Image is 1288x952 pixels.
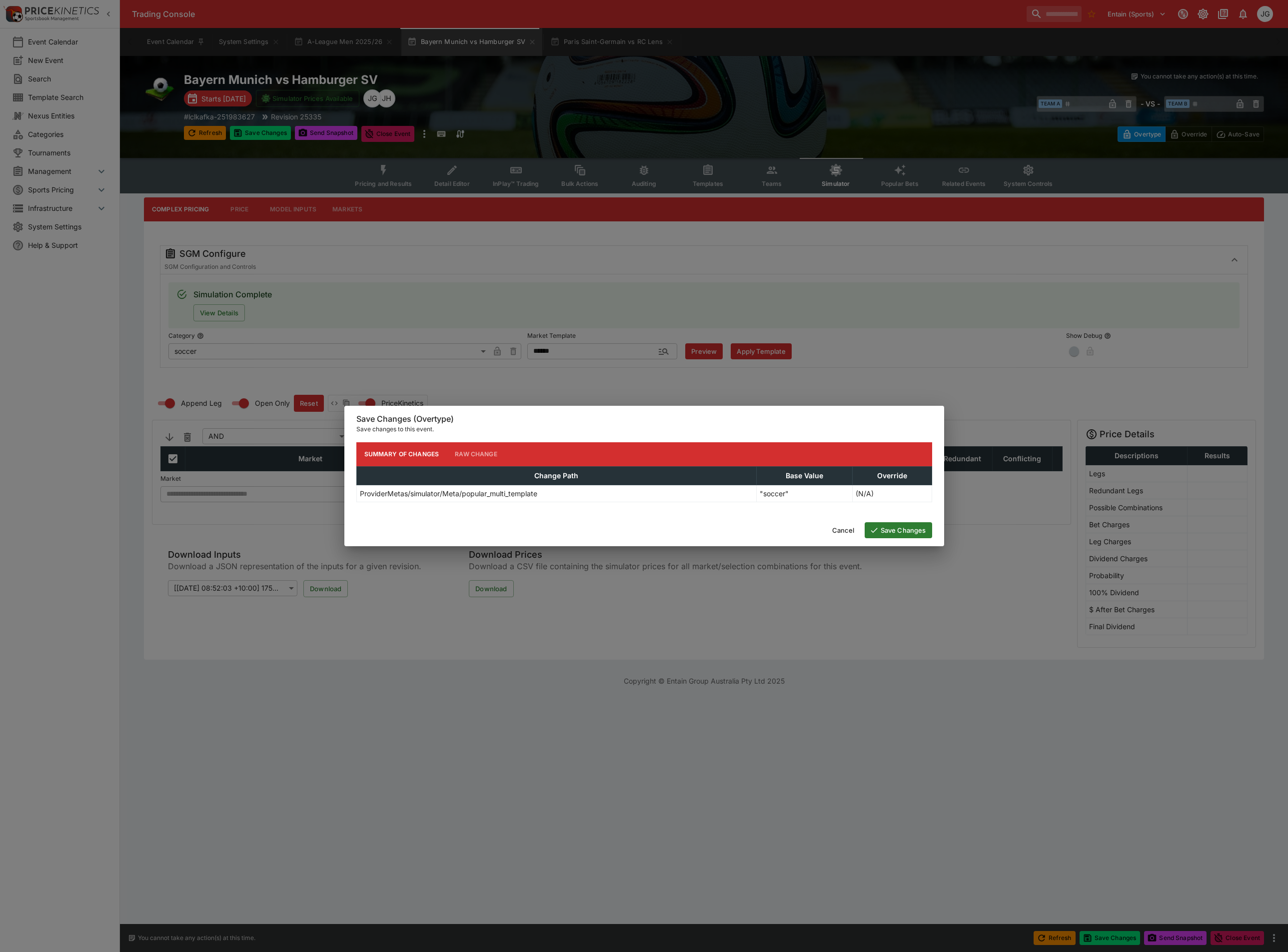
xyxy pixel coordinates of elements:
button: Save Changes [865,522,932,538]
button: Summary of Changes [356,442,447,466]
th: Override [852,466,932,485]
button: Cancel [826,522,861,538]
td: (N/A) [852,485,932,502]
button: Raw Change [447,442,505,466]
p: Save changes to this event. [356,424,932,434]
th: Base Value [757,466,852,485]
p: ProviderMetas/simulator/Meta/popular_multi_template [360,488,537,499]
h6: Save Changes (Overtype) [356,414,932,424]
td: "soccer" [757,485,852,502]
th: Change Path [356,466,757,485]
